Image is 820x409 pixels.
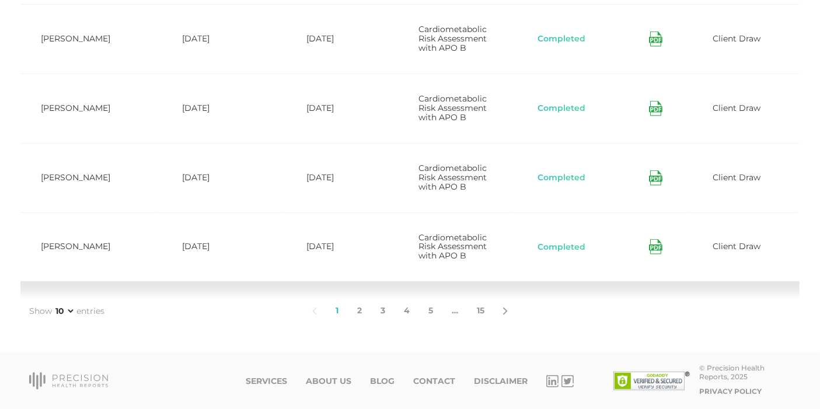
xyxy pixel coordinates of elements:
[157,212,281,282] td: [DATE]
[418,93,487,123] span: Cardiometabolic Risk Assessment with APO B
[418,24,487,53] span: Cardiometabolic Risk Assessment with APO B
[537,242,586,253] button: Completed
[281,74,393,143] td: [DATE]
[474,376,528,386] a: Disclaimer
[418,232,487,261] span: Cardiometabolic Risk Assessment with APO B
[419,299,442,323] a: 5
[613,372,690,390] img: SSL site seal - click to verify
[306,376,351,386] a: About Us
[348,299,371,323] a: 2
[713,241,760,251] span: Client Draw
[371,299,395,323] a: 3
[16,212,157,282] td: [PERSON_NAME]
[157,143,281,212] td: [DATE]
[16,4,157,74] td: [PERSON_NAME]
[157,4,281,74] td: [DATE]
[537,172,586,184] button: Completed
[537,103,586,114] button: Completed
[29,305,104,317] label: Show entries
[699,363,791,381] div: © Precision Health Reports, 2025
[281,4,393,74] td: [DATE]
[537,33,586,45] button: Completed
[467,299,494,323] a: 15
[713,33,760,44] span: Client Draw
[53,305,75,317] select: Showentries
[699,387,762,396] a: Privacy Policy
[413,376,455,386] a: Contact
[370,376,395,386] a: Blog
[395,299,419,323] a: 4
[16,74,157,143] td: [PERSON_NAME]
[418,163,487,192] span: Cardiometabolic Risk Assessment with APO B
[281,143,393,212] td: [DATE]
[16,143,157,212] td: [PERSON_NAME]
[281,212,393,282] td: [DATE]
[713,103,760,113] span: Client Draw
[246,376,287,386] a: Services
[713,172,760,183] span: Client Draw
[157,74,281,143] td: [DATE]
